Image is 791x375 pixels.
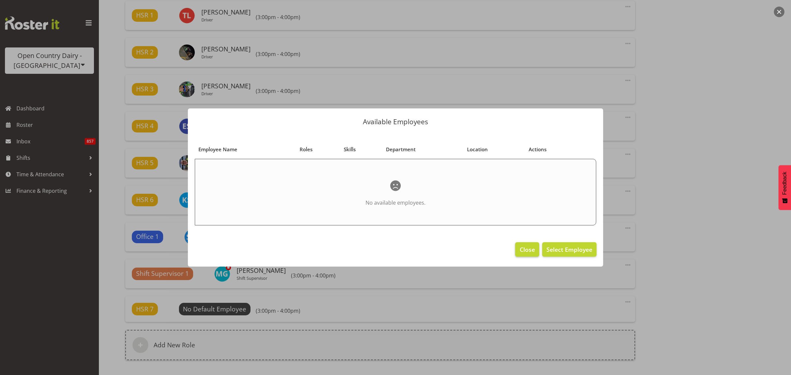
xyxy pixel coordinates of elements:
[467,146,488,153] span: Location
[198,146,237,153] span: Employee Name
[300,146,312,153] span: Roles
[344,146,356,153] span: Skills
[194,118,597,125] p: Available Employees
[542,242,597,257] button: Select Employee
[782,172,788,195] span: Feedback
[529,146,546,153] span: Actions
[546,245,592,253] span: Select Employee
[520,245,535,254] span: Close
[778,165,791,210] button: Feedback - Show survey
[515,242,539,257] button: Close
[386,146,416,153] span: Department
[215,199,576,207] p: No available employees.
